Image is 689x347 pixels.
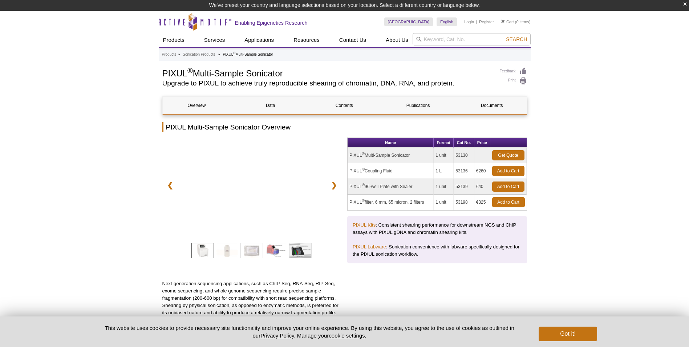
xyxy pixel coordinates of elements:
a: Overview [163,97,231,114]
td: €40 [474,179,490,195]
td: PIXUL 96-well Plate with Sealer [348,179,434,195]
td: PIXUL Coupling Fluid [348,163,434,179]
a: PIXUL Labware [353,244,386,250]
button: Got it! [539,327,597,341]
a: Sonication Products [183,51,215,58]
th: Cat No. [454,138,474,148]
button: Search [504,36,529,43]
a: ❯ [326,177,342,194]
a: Login [464,19,474,24]
a: Feedback [500,67,527,75]
sup: ® [362,199,365,203]
a: About Us [381,33,413,47]
td: 1 unit [434,179,454,195]
li: PIXUL Multi-Sample Sonicator [223,52,273,56]
td: 1 L [434,163,454,179]
button: cookie settings [329,332,365,339]
sup: ® [362,183,365,187]
a: Add to Cart [492,182,524,192]
span: Search [506,36,527,42]
a: Privacy Policy [260,332,294,339]
a: ❮ [162,177,178,194]
td: 1 unit [434,195,454,210]
a: English [437,17,457,26]
a: Print [500,77,527,85]
sup: ® [187,67,193,75]
td: 53139 [454,179,474,195]
a: Publications [384,97,452,114]
h2: Upgrade to PIXUL to achieve truly reproducible shearing of chromatin, DNA, RNA, and protein. [162,80,493,87]
sup: ® [362,167,365,171]
h1: PIXUL Multi-Sample Sonicator [162,67,493,78]
td: 53136 [454,163,474,179]
a: Get Quote [492,150,524,160]
p: : Consistent shearing performance for downstream NGS and ChIP assays with PIXUL gDNA and chromati... [353,222,522,236]
td: €325 [474,195,490,210]
a: Resources [289,33,324,47]
a: Add to Cart [492,166,524,176]
a: Services [200,33,230,47]
td: 53198 [454,195,474,210]
th: Format [434,138,454,148]
td: PIXUL Multi-Sample Sonicator [348,148,434,163]
p: Next-generation sequencing applications, such as ChIP-Seq, RNA-Seq, RIP-Seq, exome sequencing, an... [162,280,342,316]
p: : Sonication convenience with labware specifically designed for the PIXUL sonication workflow. [353,243,522,258]
a: Products [162,51,176,58]
a: [GEOGRAPHIC_DATA] [384,17,433,26]
sup: ® [362,152,365,156]
td: 1 unit [434,148,454,163]
a: Products [159,33,189,47]
a: Cart [501,19,514,24]
a: Documents [458,97,526,114]
sup: ® [233,51,235,55]
a: Contents [310,97,378,114]
a: Add to Cart [492,197,525,207]
td: €260 [474,163,490,179]
h2: Enabling Epigenetics Research [235,20,308,26]
a: Register [479,19,494,24]
a: Applications [240,33,278,47]
a: Data [236,97,305,114]
li: | [476,17,477,26]
a: Contact Us [335,33,370,47]
a: PIXUL Kits [353,222,376,228]
td: PIXUL filter, 6 mm, 65 micron, 2 filters [348,195,434,210]
h2: PIXUL Multi-Sample Sonicator Overview [162,122,527,132]
td: 53130 [454,148,474,163]
input: Keyword, Cat. No. [413,33,531,45]
li: » [178,52,180,56]
img: Your Cart [501,20,504,23]
th: Name [348,138,434,148]
li: (0 items) [501,17,531,26]
p: This website uses cookies to provide necessary site functionality and improve your online experie... [92,324,527,339]
th: Price [474,138,490,148]
li: » [218,52,220,56]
